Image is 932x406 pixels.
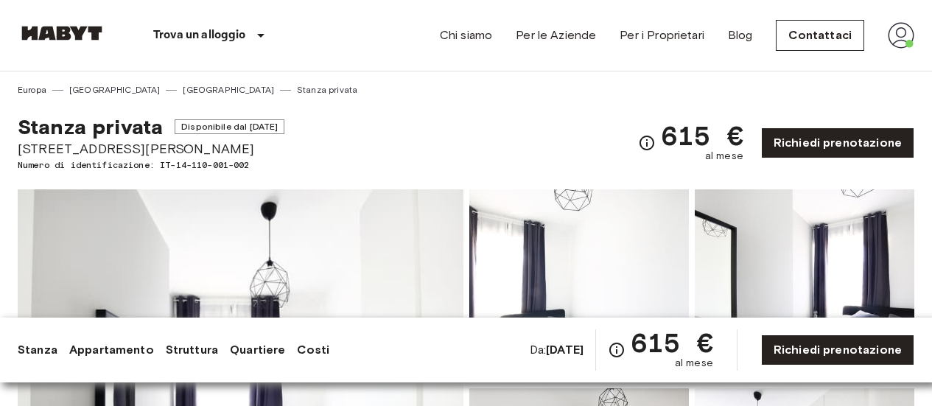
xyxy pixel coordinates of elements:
[175,119,284,134] span: Disponibile dal [DATE]
[18,158,284,172] span: Numero di identificazione: IT-14-110-001-002
[18,26,106,41] img: Habyt
[761,127,914,158] a: Richiedi prenotazione
[675,356,713,371] span: al mese
[631,329,713,356] span: 615 €
[69,83,161,97] a: [GEOGRAPHIC_DATA]
[297,83,357,97] a: Stanza privata
[183,83,274,97] a: [GEOGRAPHIC_DATA]
[18,114,163,139] span: Stanza privata
[620,27,704,44] a: Per i Proprietari
[608,341,626,359] svg: Verifica i dettagli delle spese nella sezione 'Riassunto dei Costi'. Si prega di notare che gli s...
[516,27,596,44] a: Per le Aziende
[638,134,656,152] svg: Verifica i dettagli delle spese nella sezione 'Riassunto dei Costi'. Si prega di notare che gli s...
[469,189,689,382] img: Picture of unit IT-14-110-001-002
[728,27,753,44] a: Blog
[888,22,914,49] img: avatar
[230,341,285,359] a: Quartiere
[695,189,914,382] img: Picture of unit IT-14-110-001-002
[18,83,46,97] a: Europa
[153,27,246,44] p: Trova un alloggio
[761,335,914,365] a: Richiedi prenotazione
[297,341,329,359] a: Costi
[705,149,743,164] span: al mese
[662,122,743,149] span: 615 €
[546,343,584,357] b: [DATE]
[776,20,864,51] a: Contattaci
[440,27,492,44] a: Chi siamo
[18,139,284,158] span: [STREET_ADDRESS][PERSON_NAME]
[530,342,584,358] span: Da:
[166,341,218,359] a: Struttura
[69,341,154,359] a: Appartamento
[18,341,57,359] a: Stanza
